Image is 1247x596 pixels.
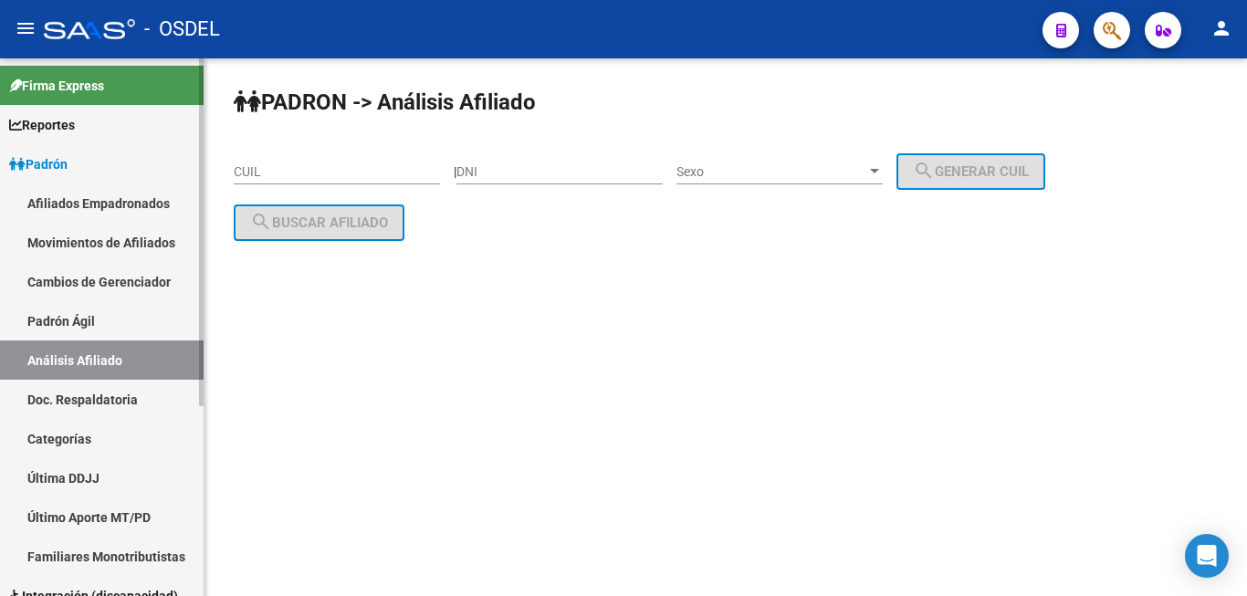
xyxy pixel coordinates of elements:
span: Reportes [9,115,75,135]
button: Buscar afiliado [234,204,404,241]
button: Generar CUIL [896,153,1045,190]
mat-icon: menu [15,17,37,39]
span: Firma Express [9,76,104,96]
mat-icon: search [913,160,935,182]
mat-icon: person [1210,17,1232,39]
div: Open Intercom Messenger [1185,534,1229,578]
span: Sexo [676,164,866,180]
span: Padrón [9,154,68,174]
span: - OSDEL [144,9,220,49]
mat-icon: search [250,211,272,233]
div: | [454,164,1059,179]
span: Buscar afiliado [250,214,388,231]
strong: PADRON -> Análisis Afiliado [234,89,536,115]
span: Generar CUIL [913,163,1029,180]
